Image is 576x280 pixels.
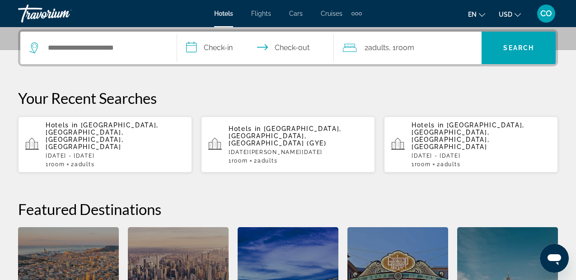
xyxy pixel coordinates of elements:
span: 2 [437,161,460,168]
span: Hotels in [46,121,78,129]
span: Adults [368,43,389,52]
span: Adults [258,158,277,164]
button: Travelers: 2 adults, 0 children [334,32,482,64]
p: Your Recent Searches [18,89,558,107]
span: Hotels in [412,121,444,129]
span: CO [540,9,552,18]
a: Flights [251,10,271,17]
button: Search [482,32,556,64]
span: en [468,11,477,18]
div: Search widget [20,32,556,64]
a: Travorium [18,2,108,25]
h2: Featured Destinations [18,200,558,218]
span: 1 [46,161,65,168]
p: [DATE] - [DATE] [412,153,551,159]
span: [GEOGRAPHIC_DATA], [GEOGRAPHIC_DATA], [GEOGRAPHIC_DATA] (GYE) [229,125,342,147]
span: 1 [412,161,431,168]
span: Room [232,158,248,164]
span: [GEOGRAPHIC_DATA], [GEOGRAPHIC_DATA], [GEOGRAPHIC_DATA], [GEOGRAPHIC_DATA] [412,121,524,150]
span: Room [396,43,414,52]
p: [DATE][PERSON_NAME][DATE] [229,149,368,155]
span: 2 [365,42,389,54]
button: User Menu [534,4,558,23]
button: Hotels in [GEOGRAPHIC_DATA], [GEOGRAPHIC_DATA], [GEOGRAPHIC_DATA], [GEOGRAPHIC_DATA][DATE] - [DAT... [384,116,558,173]
input: Search hotel destination [47,41,163,55]
span: Search [503,44,534,51]
span: Adults [440,161,460,168]
button: Hotels in [GEOGRAPHIC_DATA], [GEOGRAPHIC_DATA], [GEOGRAPHIC_DATA], [GEOGRAPHIC_DATA][DATE] - [DAT... [18,116,192,173]
span: 1 [229,158,248,164]
span: 2 [71,161,94,168]
iframe: Botón para iniciar la ventana de mensajería [540,244,569,273]
span: Room [49,161,65,168]
button: Change currency [499,8,521,21]
span: Room [415,161,431,168]
a: Cruises [321,10,342,17]
span: Adults [75,161,94,168]
button: Hotels in [GEOGRAPHIC_DATA], [GEOGRAPHIC_DATA], [GEOGRAPHIC_DATA] (GYE)[DATE][PERSON_NAME][DATE]1... [201,116,375,173]
a: Cars [289,10,303,17]
button: Select check in and out date [177,32,334,64]
span: USD [499,11,512,18]
button: Extra navigation items [351,6,362,21]
a: Hotels [214,10,233,17]
span: [GEOGRAPHIC_DATA], [GEOGRAPHIC_DATA], [GEOGRAPHIC_DATA], [GEOGRAPHIC_DATA] [46,121,159,150]
span: Hotels in [229,125,261,132]
span: 2 [254,158,277,164]
button: Change language [468,8,485,21]
p: [DATE] - [DATE] [46,153,185,159]
span: , 1 [389,42,414,54]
